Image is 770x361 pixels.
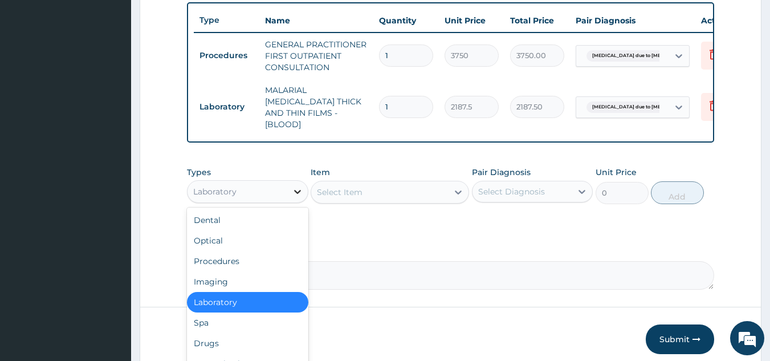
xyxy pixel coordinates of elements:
label: Comment [187,245,715,255]
div: Chat with us now [59,64,192,79]
div: Select Item [317,186,362,198]
span: We're online! [66,108,157,223]
th: Type [194,10,259,31]
div: Imaging [187,271,308,292]
th: Name [259,9,373,32]
label: Item [311,167,330,178]
th: Unit Price [439,9,504,32]
label: Pair Diagnosis [472,167,531,178]
div: Laboratory [187,292,308,313]
span: [MEDICAL_DATA] due to [MEDICAL_DATA] falc... [586,102,712,113]
div: Laboratory [193,186,237,197]
div: Dental [187,210,308,230]
div: Drugs [187,333,308,354]
div: Procedures [187,251,308,271]
div: Select Diagnosis [478,186,545,197]
td: MALARIAL [MEDICAL_DATA] THICK AND THIN FILMS - [BLOOD] [259,79,373,136]
label: Types [187,168,211,177]
img: d_794563401_company_1708531726252_794563401 [21,57,46,86]
th: Total Price [504,9,570,32]
td: Procedures [194,45,259,66]
div: Spa [187,313,308,333]
textarea: Type your message and hit 'Enter' [6,240,217,280]
td: GENERAL PRACTITIONER FIRST OUTPATIENT CONSULTATION [259,33,373,79]
td: Laboratory [194,96,259,117]
th: Pair Diagnosis [570,9,695,32]
div: Minimize live chat window [187,6,214,33]
th: Quantity [373,9,439,32]
button: Submit [646,325,714,354]
div: Optical [187,230,308,251]
span: [MEDICAL_DATA] due to [MEDICAL_DATA] falc... [586,50,712,62]
th: Actions [695,9,752,32]
button: Add [651,181,704,204]
label: Unit Price [596,167,637,178]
